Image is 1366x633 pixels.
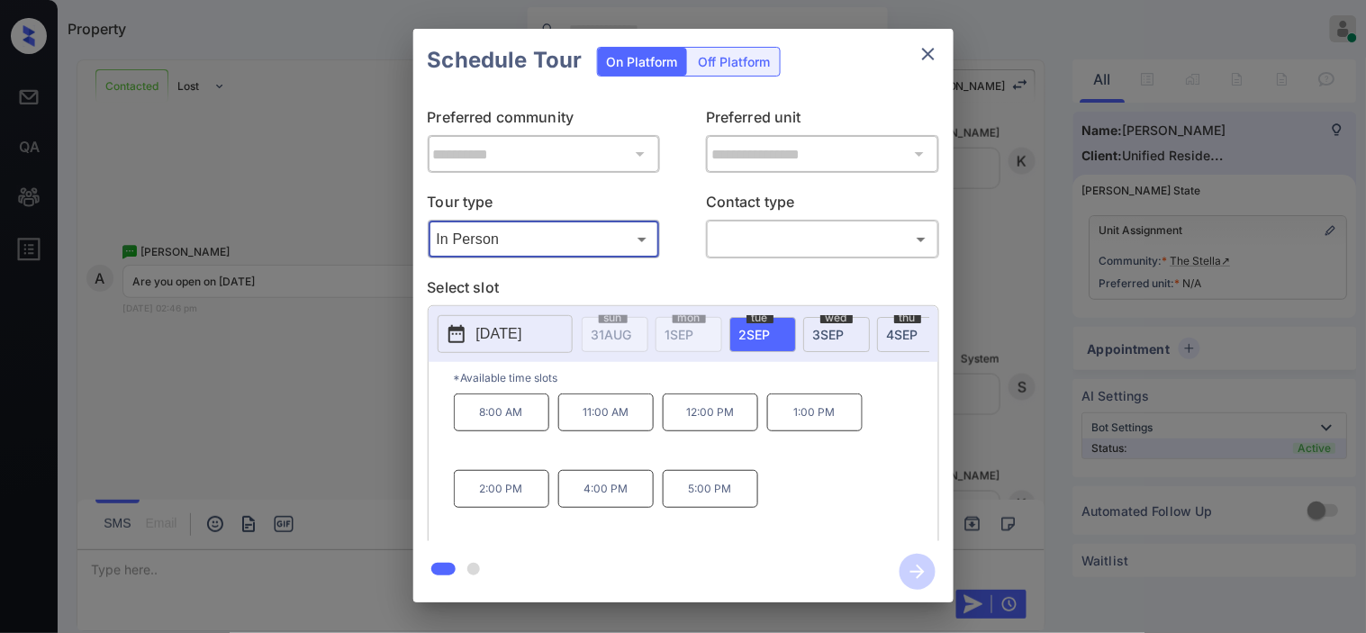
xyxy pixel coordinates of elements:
[877,317,944,352] div: date-select
[454,362,938,393] p: *Available time slots
[476,323,522,345] p: [DATE]
[706,106,939,135] p: Preferred unit
[813,327,845,342] span: 3 SEP
[413,29,597,92] h2: Schedule Tour
[746,312,773,323] span: tue
[428,106,661,135] p: Preferred community
[558,393,654,431] p: 11:00 AM
[690,48,780,76] div: Off Platform
[739,327,771,342] span: 2 SEP
[598,48,687,76] div: On Platform
[432,224,656,254] div: In Person
[887,327,918,342] span: 4 SEP
[729,317,796,352] div: date-select
[820,312,853,323] span: wed
[803,317,870,352] div: date-select
[910,36,946,72] button: close
[454,393,549,431] p: 8:00 AM
[767,393,863,431] p: 1:00 PM
[663,470,758,508] p: 5:00 PM
[428,191,661,220] p: Tour type
[454,470,549,508] p: 2:00 PM
[438,315,573,353] button: [DATE]
[706,191,939,220] p: Contact type
[558,470,654,508] p: 4:00 PM
[894,312,921,323] span: thu
[663,393,758,431] p: 12:00 PM
[428,276,939,305] p: Select slot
